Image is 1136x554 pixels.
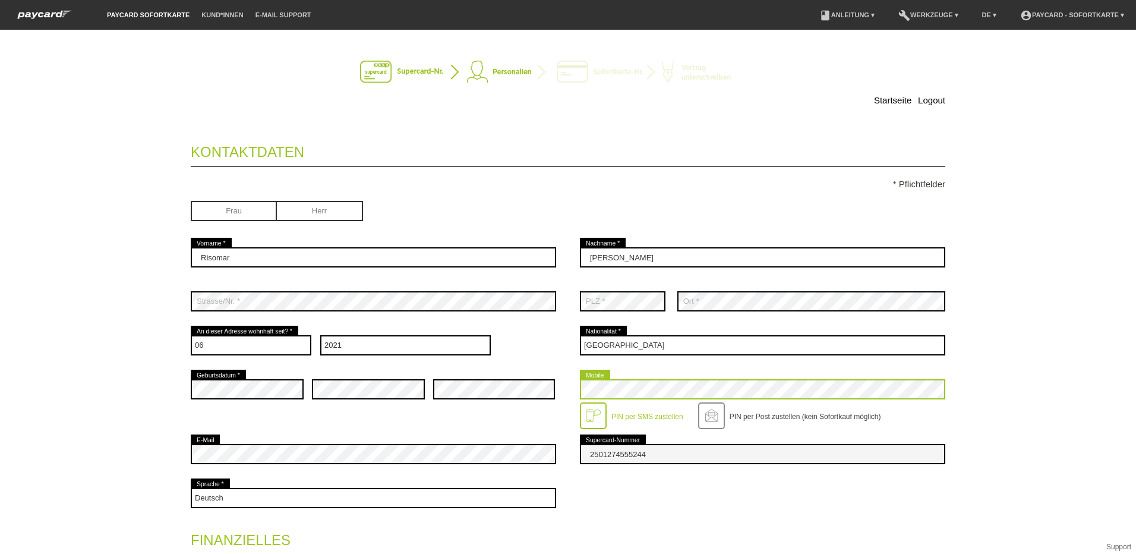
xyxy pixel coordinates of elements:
[360,61,776,84] img: instantcard-v2-de-2.png
[976,11,1002,18] a: DE ▾
[874,95,911,105] a: Startseite
[1106,543,1131,551] a: Support
[892,11,964,18] a: buildWerkzeuge ▾
[191,132,945,167] legend: Kontaktdaten
[918,95,945,105] a: Logout
[250,11,317,18] a: E-Mail Support
[12,8,77,21] img: paycard Sofortkarte
[1020,10,1032,21] i: account_circle
[191,179,945,189] p: * Pflichtfelder
[611,413,683,421] label: PIN per SMS zustellen
[195,11,249,18] a: Kund*innen
[730,413,881,421] label: PIN per Post zustellen (kein Sofortkauf möglich)
[819,10,831,21] i: book
[101,11,195,18] a: paycard Sofortkarte
[12,14,77,23] a: paycard Sofortkarte
[813,11,881,18] a: bookAnleitung ▾
[1014,11,1130,18] a: account_circlepaycard - Sofortkarte ▾
[898,10,910,21] i: build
